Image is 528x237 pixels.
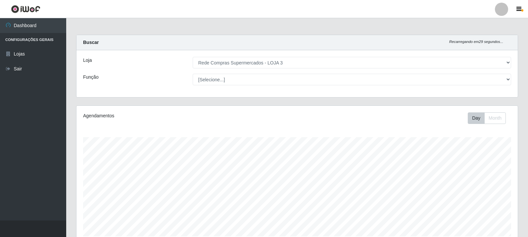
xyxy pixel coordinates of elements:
[468,112,485,124] button: Day
[449,40,503,44] i: Recarregando em 29 segundos...
[484,112,506,124] button: Month
[83,112,256,119] div: Agendamentos
[83,40,99,45] strong: Buscar
[11,5,40,13] img: CoreUI Logo
[468,112,506,124] div: First group
[83,57,92,64] label: Loja
[83,74,99,81] label: Função
[468,112,511,124] div: Toolbar with button groups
